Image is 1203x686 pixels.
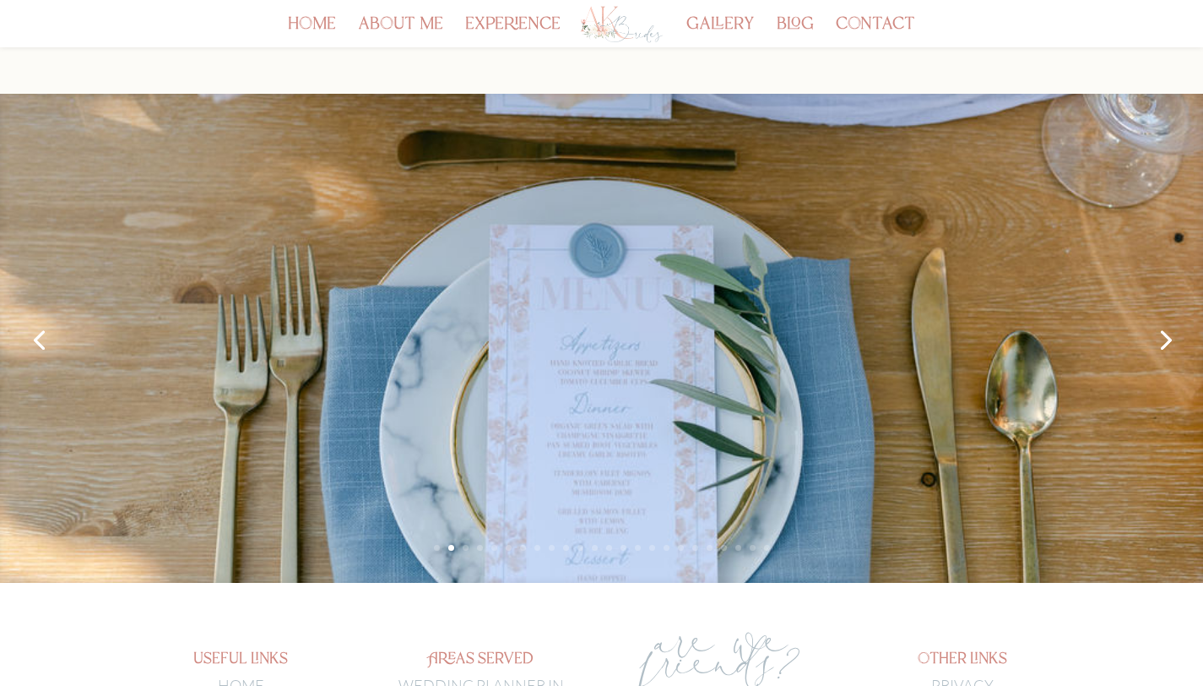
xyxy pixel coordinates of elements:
a: blog [777,19,814,47]
a: 1 [434,545,440,551]
a: gallery [686,19,755,47]
a: 24 [764,545,770,551]
a: 4 [477,545,483,551]
a: 21 [721,545,727,551]
a: 3 [463,545,469,551]
a: 2 [448,545,454,551]
a: 15 [635,545,641,551]
a: 7 [520,545,526,551]
a: contact [836,19,915,47]
a: 5 [491,545,497,551]
a: 10 [563,545,569,551]
a: 6 [506,545,512,551]
img: Los Angeles Wedding Planner - AK Brides [579,4,664,45]
a: 9 [549,545,555,551]
h4: other links [867,651,1057,675]
a: 8 [534,545,540,551]
h4: useful links [146,651,336,675]
a: 16 [649,545,655,551]
a: experience [465,19,561,47]
a: 14 [620,545,626,551]
a: 13 [606,545,612,551]
a: 23 [750,545,756,551]
a: 20 [707,545,713,551]
a: 18 [678,545,684,551]
a: 12 [592,545,598,551]
a: 22 [735,545,741,551]
a: 11 [577,545,583,551]
h4: Areas served [386,651,576,675]
a: 17 [664,545,669,551]
a: about me [358,19,443,47]
a: home [288,19,336,47]
a: 19 [692,545,698,551]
